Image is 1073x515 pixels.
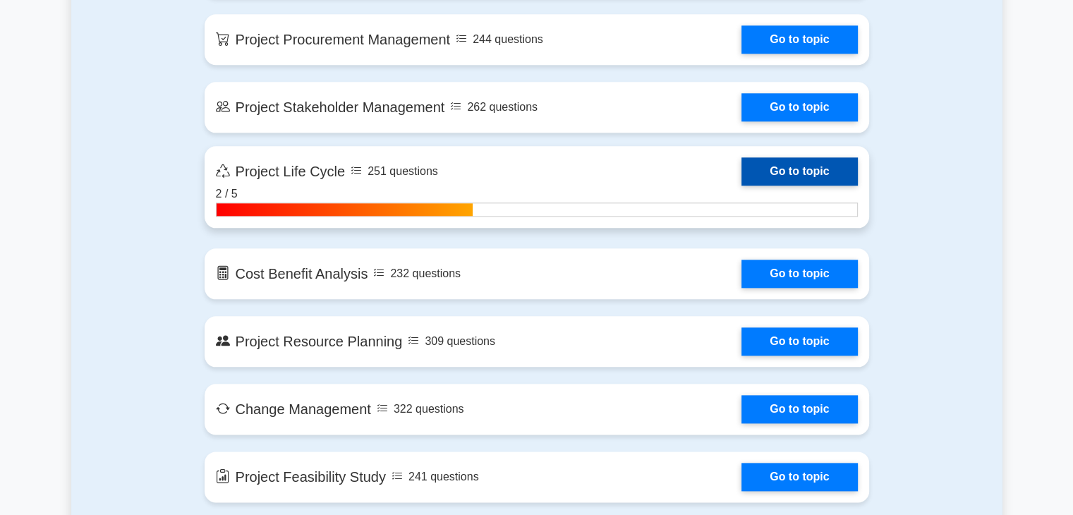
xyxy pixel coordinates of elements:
a: Go to topic [741,463,857,491]
a: Go to topic [741,25,857,54]
a: Go to topic [741,93,857,121]
a: Go to topic [741,260,857,288]
a: Go to topic [741,157,857,186]
a: Go to topic [741,327,857,356]
a: Go to topic [741,395,857,423]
